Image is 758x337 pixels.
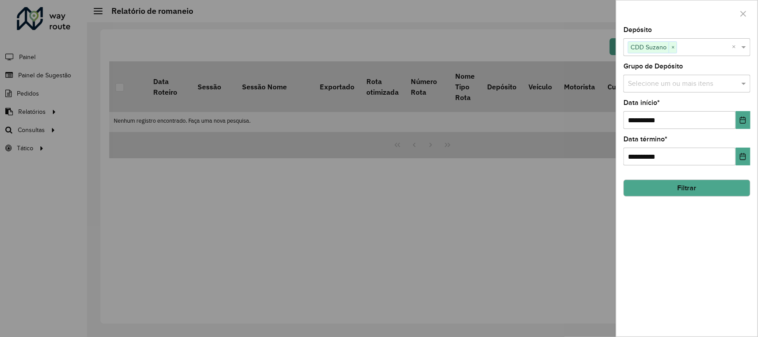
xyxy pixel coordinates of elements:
[623,24,652,35] label: Depósito
[623,97,660,108] label: Data início
[732,42,739,52] span: Clear all
[669,42,677,53] span: ×
[623,180,750,197] button: Filtrar
[623,61,683,72] label: Grupo de Depósito
[736,111,750,129] button: Choose Date
[628,42,669,52] span: CDD Suzano
[623,134,667,144] label: Data término
[736,148,750,165] button: Choose Date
